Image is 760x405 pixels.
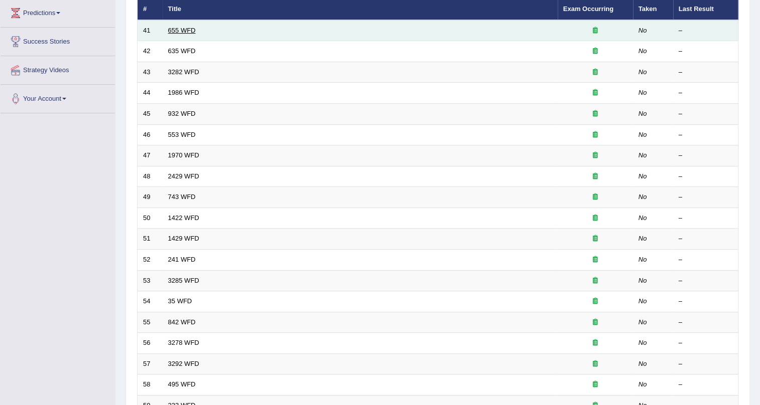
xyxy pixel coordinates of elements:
td: 49 [138,187,163,208]
td: 52 [138,249,163,270]
td: 57 [138,353,163,374]
div: Exam occurring question [563,338,627,348]
em: No [639,131,647,138]
em: No [639,297,647,305]
em: No [639,318,647,326]
td: 47 [138,145,163,166]
div: Exam occurring question [563,68,627,77]
a: 241 WFD [168,256,196,263]
a: 842 WFD [168,318,196,326]
td: 50 [138,208,163,229]
div: Exam occurring question [563,276,627,286]
em: No [639,68,647,76]
a: Success Stories [1,28,115,53]
div: – [679,109,733,119]
div: – [679,234,733,244]
div: – [679,47,733,56]
em: No [639,214,647,222]
div: Exam occurring question [563,234,627,244]
div: – [679,172,733,181]
em: No [639,47,647,55]
div: – [679,276,733,286]
em: No [639,277,647,284]
div: – [679,318,733,327]
td: 56 [138,333,163,354]
div: – [679,151,733,160]
em: No [639,89,647,96]
td: 45 [138,104,163,125]
em: No [639,172,647,180]
div: – [679,214,733,223]
div: Exam occurring question [563,88,627,98]
a: 932 WFD [168,110,196,117]
em: No [639,256,647,263]
a: 1970 WFD [168,151,199,159]
td: 51 [138,229,163,250]
div: Exam occurring question [563,318,627,327]
em: No [639,235,647,242]
div: – [679,380,733,389]
a: 553 WFD [168,131,196,138]
div: Exam occurring question [563,297,627,306]
a: 3282 WFD [168,68,199,76]
em: No [639,360,647,367]
div: Exam occurring question [563,109,627,119]
div: – [679,359,733,369]
div: Exam occurring question [563,151,627,160]
a: Your Account [1,85,115,110]
em: No [639,339,647,346]
td: 46 [138,124,163,145]
a: 2429 WFD [168,172,199,180]
a: 1986 WFD [168,89,199,96]
td: 53 [138,270,163,291]
div: Exam occurring question [563,26,627,36]
div: Exam occurring question [563,380,627,389]
div: – [679,88,733,98]
div: Exam occurring question [563,130,627,140]
div: Exam occurring question [563,172,627,181]
em: No [639,27,647,34]
em: No [639,380,647,388]
div: – [679,192,733,202]
div: Exam occurring question [563,214,627,223]
a: 743 WFD [168,193,196,200]
a: 35 WFD [168,297,192,305]
div: Exam occurring question [563,255,627,265]
td: 58 [138,374,163,395]
a: 1429 WFD [168,235,199,242]
a: 1422 WFD [168,214,199,222]
em: No [639,110,647,117]
td: 43 [138,62,163,83]
div: – [679,255,733,265]
a: 655 WFD [168,27,196,34]
a: 3292 WFD [168,360,199,367]
a: 3285 WFD [168,277,199,284]
div: – [679,68,733,77]
a: 3278 WFD [168,339,199,346]
div: Exam occurring question [563,47,627,56]
td: 55 [138,312,163,333]
td: 42 [138,41,163,62]
div: – [679,26,733,36]
a: Strategy Videos [1,56,115,81]
em: No [639,193,647,200]
em: No [639,151,647,159]
a: 495 WFD [168,380,196,388]
div: – [679,338,733,348]
a: Exam Occurring [563,5,613,13]
td: 48 [138,166,163,187]
div: Exam occurring question [563,192,627,202]
td: 44 [138,83,163,104]
a: 635 WFD [168,47,196,55]
td: 54 [138,291,163,312]
td: 41 [138,20,163,41]
div: – [679,297,733,306]
div: – [679,130,733,140]
div: Exam occurring question [563,359,627,369]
